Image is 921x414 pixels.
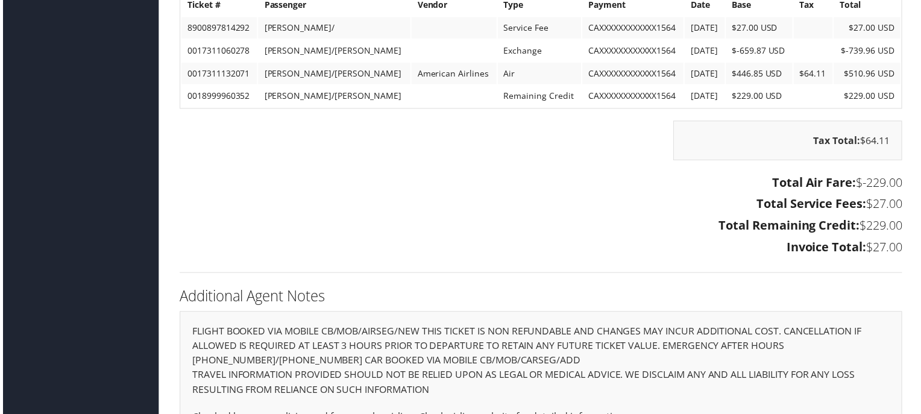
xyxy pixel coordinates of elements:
[180,40,256,62] td: 0017311060278
[190,369,892,400] p: TRAVEL INFORMATION PROVIDED SHOULD NOT BE RELIED UPON AS LEGAL OR MEDICAL ADVICE. WE DISCLAIM ANY...
[583,17,685,39] td: CAXXXXXXXXXXXX1564
[180,17,256,39] td: 8900897814292
[178,240,905,257] h3: $27.00
[686,63,726,85] td: [DATE]
[498,40,582,62] td: Exchange
[583,63,685,85] td: CAXXXXXXXXXXXX1564
[674,122,905,162] div: $64.11
[728,63,794,85] td: $446.85 USD
[788,240,869,257] strong: Invoice Total:
[257,40,410,62] td: [PERSON_NAME]/[PERSON_NAME]
[178,288,905,309] h2: Additional Agent Notes
[686,40,726,62] td: [DATE]
[836,63,903,85] td: $510.96 USD
[686,17,726,39] td: [DATE]
[180,63,256,85] td: 0017311132071
[728,40,794,62] td: $-659.87 USD
[836,40,903,62] td: $-739.96 USD
[816,135,863,148] strong: Tax Total:
[728,86,794,108] td: $229.00 USD
[178,197,905,214] h3: $27.00
[836,86,903,108] td: $229.00 USD
[836,17,903,39] td: $27.00 USD
[178,219,905,236] h3: $229.00
[257,86,410,108] td: [PERSON_NAME]/[PERSON_NAME]
[758,197,869,213] strong: Total Service Fees:
[774,175,858,192] strong: Total Air Fare:
[257,17,410,39] td: [PERSON_NAME]/
[180,86,256,108] td: 0018999960352
[178,175,905,192] h3: $-229.00
[498,86,582,108] td: Remaining Credit
[583,40,685,62] td: CAXXXXXXXXXXXX1564
[796,63,835,85] td: $64.11
[498,17,582,39] td: Service Fee
[257,63,410,85] td: [PERSON_NAME]/[PERSON_NAME]
[720,219,862,235] strong: Total Remaining Credit:
[411,63,497,85] td: American Airlines
[498,63,582,85] td: Air
[583,86,685,108] td: CAXXXXXXXXXXXX1564
[686,86,726,108] td: [DATE]
[728,17,794,39] td: $27.00 USD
